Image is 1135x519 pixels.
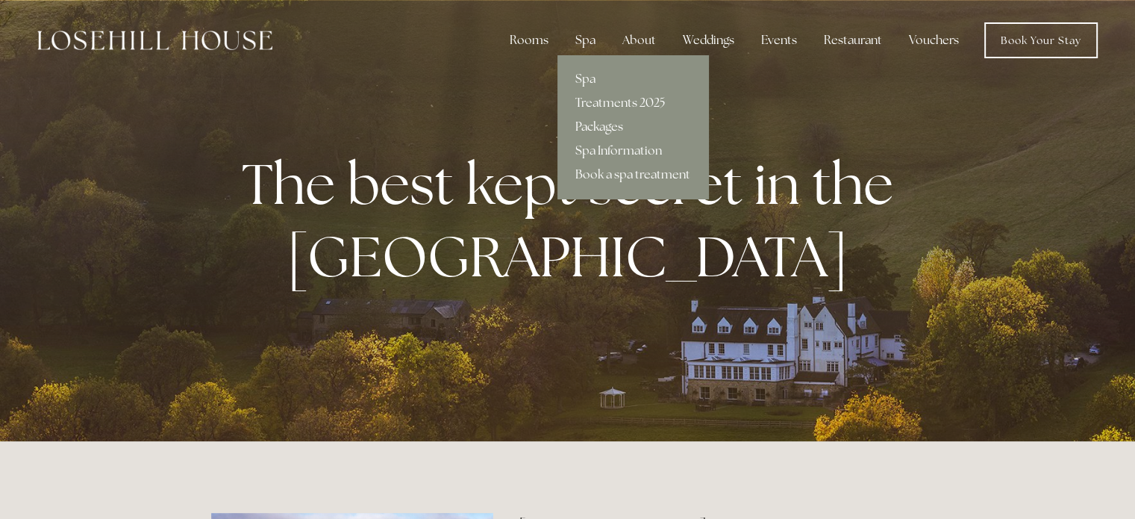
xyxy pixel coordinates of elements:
div: Restaurant [812,25,894,55]
a: Book Your Stay [984,22,1098,58]
div: About [610,25,668,55]
div: Spa [563,25,607,55]
a: Treatments 2025 [557,91,708,115]
div: Rooms [498,25,560,55]
div: Weddings [671,25,746,55]
div: Events [749,25,809,55]
a: Vouchers [897,25,971,55]
strong: The best kept secret in the [GEOGRAPHIC_DATA] [242,147,905,293]
a: Spa [557,67,708,91]
a: Spa Information [557,139,708,163]
a: Book a spa treatment [557,163,708,187]
a: Packages [557,115,708,139]
img: Losehill House [37,31,272,50]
